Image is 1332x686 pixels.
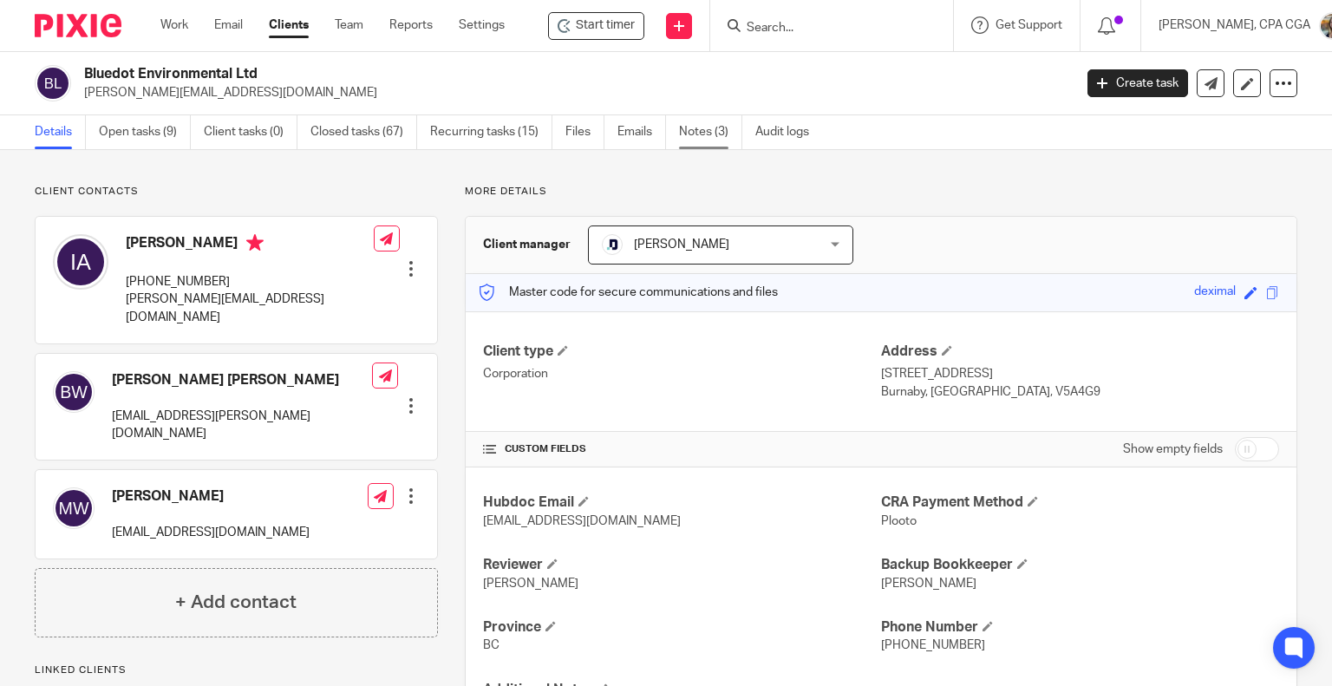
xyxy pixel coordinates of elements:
h4: Hubdoc Email [483,493,881,512]
p: Linked clients [35,663,438,677]
h4: Phone Number [881,618,1279,637]
a: Clients [269,16,309,34]
p: [EMAIL_ADDRESS][PERSON_NAME][DOMAIN_NAME] [112,408,372,443]
span: Start timer [576,16,635,35]
h4: CUSTOM FIELDS [483,442,881,456]
p: [PHONE_NUMBER] [126,273,374,291]
p: [STREET_ADDRESS] [881,365,1279,382]
span: [PERSON_NAME] [881,578,976,590]
span: Get Support [996,19,1062,31]
h2: Bluedot Environmental Ltd [84,65,866,83]
h4: Backup Bookkeeper [881,556,1279,574]
a: Open tasks (9) [99,115,191,149]
p: [PERSON_NAME], CPA CGA [1159,16,1310,34]
a: Email [214,16,243,34]
label: Show empty fields [1123,441,1223,458]
a: Team [335,16,363,34]
img: svg%3E [53,487,95,529]
span: Plooto [881,515,917,527]
span: [PERSON_NAME] [483,578,578,590]
p: [PERSON_NAME][EMAIL_ADDRESS][DOMAIN_NAME] [84,84,1061,101]
a: Notes (3) [679,115,742,149]
h4: CRA Payment Method [881,493,1279,512]
div: Bluedot Environmental Ltd [548,12,644,40]
h3: Client manager [483,236,571,253]
img: deximal_460x460_FB_Twitter.png [602,234,623,255]
h4: [PERSON_NAME] [PERSON_NAME] [112,371,372,389]
h4: [PERSON_NAME] [126,234,374,256]
h4: [PERSON_NAME] [112,487,310,506]
a: Client tasks (0) [204,115,297,149]
h4: Client type [483,343,881,361]
a: Audit logs [755,115,822,149]
a: Recurring tasks (15) [430,115,552,149]
h4: + Add contact [175,589,297,616]
img: Pixie [35,14,121,37]
h4: Reviewer [483,556,881,574]
span: [PERSON_NAME] [634,238,729,251]
div: deximal [1194,283,1236,303]
p: Client contacts [35,185,438,199]
a: Files [565,115,604,149]
p: [PERSON_NAME][EMAIL_ADDRESS][DOMAIN_NAME] [126,291,374,326]
p: [EMAIL_ADDRESS][DOMAIN_NAME] [112,524,310,541]
p: Burnaby, [GEOGRAPHIC_DATA], V5A4G9 [881,383,1279,401]
p: More details [465,185,1297,199]
a: Create task [1087,69,1188,97]
a: Details [35,115,86,149]
h4: Address [881,343,1279,361]
a: Emails [617,115,666,149]
img: svg%3E [53,234,108,290]
span: BC [483,639,499,651]
a: Reports [389,16,433,34]
input: Search [745,21,901,36]
i: Primary [246,234,264,252]
h4: Province [483,618,881,637]
img: svg%3E [35,65,71,101]
p: Corporation [483,365,881,382]
img: svg%3E [53,371,95,413]
span: [EMAIL_ADDRESS][DOMAIN_NAME] [483,515,681,527]
a: Closed tasks (67) [310,115,417,149]
a: Settings [459,16,505,34]
p: Master code for secure communications and files [479,284,778,301]
span: [PHONE_NUMBER] [881,639,985,651]
a: Work [160,16,188,34]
